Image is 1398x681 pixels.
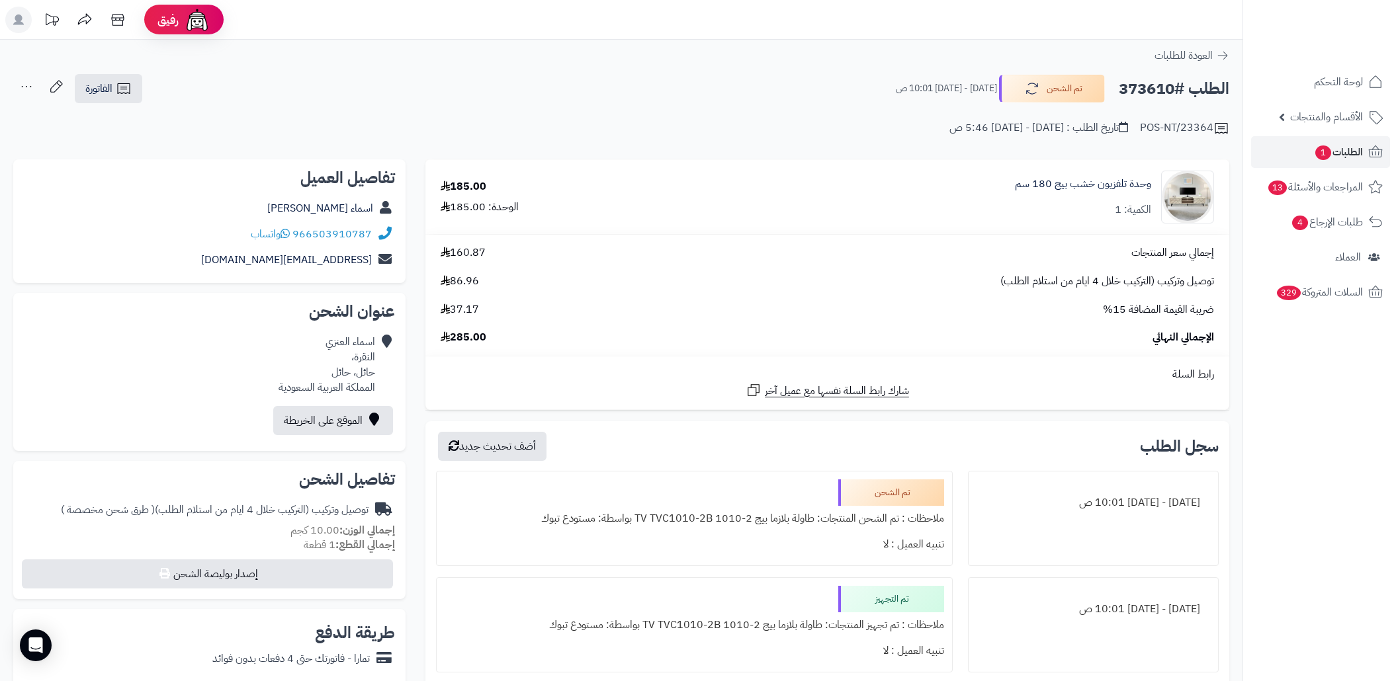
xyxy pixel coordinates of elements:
[1115,202,1151,218] div: الكمية: 1
[838,586,944,612] div: تم التجهيز
[1155,48,1229,63] a: العودة للطلبات
[1277,286,1301,300] span: 329
[441,179,486,194] div: 185.00
[1251,206,1390,238] a: طلبات الإرجاع4
[20,629,52,661] div: Open Intercom Messenger
[765,383,909,399] span: شارك رابط السلة نفسها مع عميل آخر
[1251,241,1390,273] a: العملاء
[35,7,68,36] a: تحديثات المنصة
[746,382,909,399] a: شارك رابط السلة نفسها مع عميل آخر
[441,274,479,289] span: 86.96
[24,303,395,319] h2: عنوان الشحن
[61,502,155,518] span: ( طرق شحن مخصصة )
[441,302,479,317] span: 37.17
[1103,302,1214,317] span: ضريبة القيمة المضافة 15%
[279,335,375,395] div: اسماء العنزي النقرة، حائل، حائل المملكة العربية السعودية
[273,406,393,435] a: الموقع على الخريطة
[1140,438,1219,454] h3: سجل الطلب
[75,74,142,103] a: الفاتورة
[1251,66,1390,98] a: لوحة التحكم
[304,537,395,553] small: 1 قطعة
[157,12,179,28] span: رفيق
[1140,120,1229,136] div: POS-NT/23364
[1267,178,1363,196] span: المراجعات والأسئلة
[1251,171,1390,203] a: المراجعات والأسئلة13
[1251,136,1390,168] a: الطلبات1
[1315,145,1331,160] span: 1
[441,330,486,345] span: 285.00
[184,7,210,33] img: ai-face.png
[977,596,1210,622] div: [DATE] - [DATE] 10:01 ص
[431,367,1224,382] div: رابط السلة
[212,651,370,666] div: تمارا - فاتورتك حتى 4 دفعات بدون فوائد
[949,120,1128,136] div: تاريخ الطلب : [DATE] - [DATE] 5:46 ص
[339,522,395,538] strong: إجمالي الوزن:
[24,471,395,487] h2: تفاصيل الشحن
[977,490,1210,516] div: [DATE] - [DATE] 10:01 ص
[1291,213,1363,231] span: طلبات الإرجاع
[251,226,290,242] a: واتساب
[22,559,393,588] button: إصدار بوليصة الشحن
[201,252,372,268] a: [EMAIL_ADDRESS][DOMAIN_NAME]
[61,502,369,518] div: توصيل وتركيب (التركيب خلال 4 ايام من استلام الطلب)
[838,479,944,506] div: تم الشحن
[445,612,944,638] div: ملاحظات : تم تجهيز المنتجات: طاولة بلازما بيج 2-1010 TV TVC1010-2B بواسطة: مستودع تبوك
[1015,177,1151,192] a: وحدة تلفزيون خشب بيج 180 سم
[441,200,519,215] div: الوحدة: 185.00
[445,506,944,532] div: ملاحظات : تم الشحن المنتجات: طاولة بلازما بيج 2-1010 TV TVC1010-2B بواسطة: مستودع تبوك
[1314,143,1363,161] span: الطلبات
[1268,180,1287,195] span: 13
[1251,276,1390,308] a: السلات المتروكة329
[1290,108,1363,126] span: الأقسام والمنتجات
[1276,283,1363,301] span: السلات المتروكة
[315,625,395,641] h2: طريقة الدفع
[1162,171,1213,223] img: 1750501109-220601011472-90x90.jpg
[292,226,372,242] a: 966503910787
[999,75,1105,102] button: تم الشحن
[441,245,486,260] span: 160.87
[1314,73,1363,91] span: لوحة التحكم
[267,200,373,216] a: اسماء [PERSON_NAME]
[438,432,546,461] button: أضف تحديث جديد
[1308,10,1385,38] img: logo-2.png
[85,81,112,97] span: الفاتورة
[445,532,944,557] div: تنبيه العميل : لا
[1335,248,1361,266] span: العملاء
[1119,75,1229,102] h2: الطلب #373610
[24,170,395,186] h2: تفاصيل العميل
[1292,216,1308,230] span: 4
[1000,274,1214,289] span: توصيل وتركيب (التركيب خلال 4 ايام من استلام الطلب)
[896,82,997,95] small: [DATE] - [DATE] 10:01 ص
[335,537,395,553] strong: إجمالي القطع:
[1131,245,1214,260] span: إجمالي سعر المنتجات
[1155,48,1213,63] span: العودة للطلبات
[290,522,395,538] small: 10.00 كجم
[445,638,944,664] div: تنبيه العميل : لا
[1153,330,1214,345] span: الإجمالي النهائي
